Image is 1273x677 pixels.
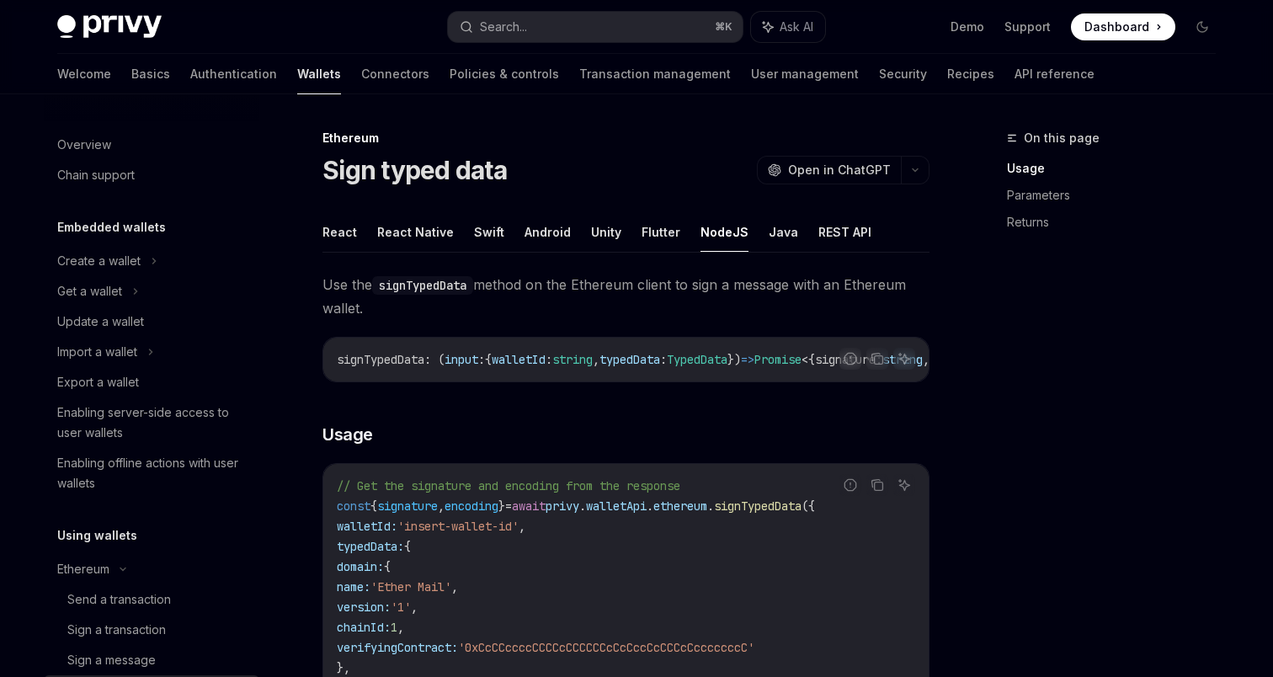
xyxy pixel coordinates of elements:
span: , [519,519,525,534]
h1: Sign typed data [322,155,507,185]
button: Ask AI [751,12,825,42]
span: Ask AI [780,19,813,35]
span: walletId: [337,519,397,534]
span: }, [337,660,350,675]
span: Open in ChatGPT [788,162,891,179]
span: '1' [391,600,411,615]
button: Ask AI [893,474,915,496]
a: Sign a transaction [44,615,259,645]
a: Chain support [44,160,259,190]
img: dark logo [57,15,162,39]
button: Report incorrect code [839,474,861,496]
div: Create a wallet [57,251,141,271]
span: chainId: [337,620,391,635]
span: . [579,498,586,514]
span: typedData: [337,539,404,554]
button: Copy the contents from the code block [866,348,888,370]
span: string [552,352,593,367]
span: signTypedData [714,498,802,514]
span: Promise [754,352,802,367]
code: signTypedData [372,276,473,295]
button: Toggle dark mode [1189,13,1216,40]
span: name: [337,579,370,594]
button: Java [769,212,798,252]
button: Copy the contents from the code block [866,474,888,496]
span: { [485,352,492,367]
span: input [445,352,478,367]
a: Usage [1007,155,1229,182]
button: React Native [377,212,454,252]
button: Search...⌘K [448,12,743,42]
span: . [647,498,653,514]
span: verifyingContract: [337,640,458,655]
span: . [707,498,714,514]
a: Sign a message [44,645,259,675]
a: Recipes [947,54,994,94]
span: , [438,498,445,514]
span: signature [815,352,876,367]
span: , [451,579,458,594]
button: Ask AI [893,348,915,370]
button: Open in ChatGPT [757,156,901,184]
button: Unity [591,212,621,252]
span: ethereum [653,498,707,514]
button: React [322,212,357,252]
a: Export a wallet [44,367,259,397]
a: Welcome [57,54,111,94]
div: Sign a message [67,650,156,670]
div: Enabling offline actions with user wallets [57,453,249,493]
a: Enabling server-side access to user wallets [44,397,259,448]
a: Overview [44,130,259,160]
span: ({ [802,498,815,514]
span: : [546,352,552,367]
div: Overview [57,135,111,155]
h5: Using wallets [57,525,137,546]
span: ⌘ K [715,20,732,34]
div: Search... [480,17,527,37]
a: Authentication [190,54,277,94]
a: Support [1004,19,1051,35]
div: Ethereum [57,559,109,579]
button: Swift [474,212,504,252]
span: domain: [337,559,384,574]
span: { [370,498,377,514]
span: 'Ether Mail' [370,579,451,594]
span: '0xCcCCccccCCCCcCCCCCCcCcCccCcCCCcCcccccccC' [458,640,754,655]
span: const [337,498,370,514]
span: encoding [445,498,498,514]
span: 1 [391,620,397,635]
a: Policies & controls [450,54,559,94]
button: NodeJS [700,212,748,252]
a: API reference [1015,54,1095,94]
span: , [397,620,404,635]
a: User management [751,54,859,94]
div: Enabling server-side access to user wallets [57,402,249,443]
div: Export a wallet [57,372,139,392]
a: Update a wallet [44,307,259,337]
span: = [505,498,512,514]
button: REST API [818,212,871,252]
h5: Embedded wallets [57,217,166,237]
span: typedData [599,352,660,367]
span: { [808,352,815,367]
span: 'insert-wallet-id' [397,519,519,534]
div: Chain support [57,165,135,185]
span: walletApi [586,498,647,514]
a: Demo [951,19,984,35]
span: On this page [1024,128,1100,148]
div: Send a transaction [67,589,171,610]
a: Transaction management [579,54,731,94]
div: Ethereum [322,130,929,147]
span: signature [377,498,438,514]
a: Wallets [297,54,341,94]
span: }) [727,352,741,367]
span: privy [546,498,579,514]
span: // Get the signature and encoding from the response [337,478,680,493]
span: walletId [492,352,546,367]
span: await [512,498,546,514]
button: Android [525,212,571,252]
span: : ( [424,352,445,367]
span: } [498,498,505,514]
a: Parameters [1007,182,1229,209]
a: Returns [1007,209,1229,236]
